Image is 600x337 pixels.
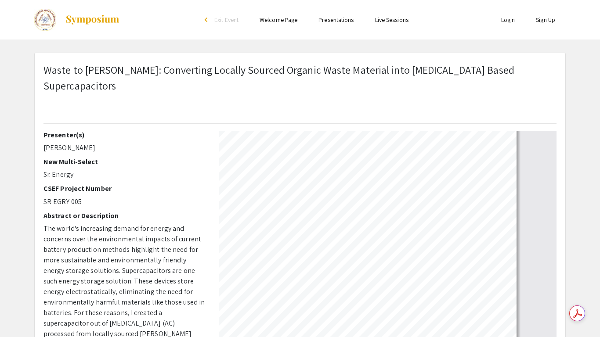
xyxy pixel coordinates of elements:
[214,16,239,24] span: Exit Event
[375,16,408,24] a: Live Sessions
[43,62,557,93] p: Waste to [PERSON_NAME]: Converting Locally Sourced Organic Waste Material into [MEDICAL_DATA] Bas...
[34,9,56,31] img: The 2024 Colorado Science & Engineering Fair
[43,197,206,207] p: SR-EGRY-005
[43,212,206,220] h2: Abstract or Description
[43,169,206,180] p: Sr. Energy
[43,184,206,193] h2: CSEF Project Number
[7,298,37,330] iframe: Chat
[43,143,206,153] p: [PERSON_NAME]
[65,14,120,25] img: Symposium by ForagerOne
[260,16,297,24] a: Welcome Page
[43,131,206,139] h2: Presenter(s)
[318,16,354,24] a: Presentations
[34,9,120,31] a: The 2024 Colorado Science & Engineering Fair
[501,16,515,24] a: Login
[536,16,555,24] a: Sign Up
[205,17,210,22] div: arrow_back_ios
[43,158,206,166] h2: New Multi-Select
